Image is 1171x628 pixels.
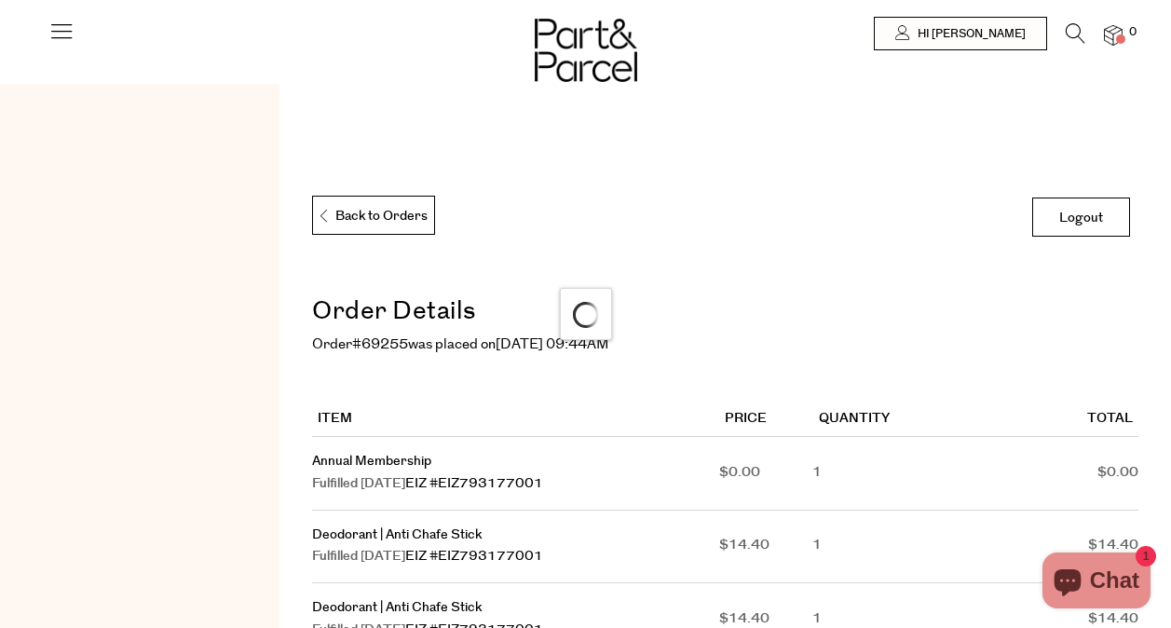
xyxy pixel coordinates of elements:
th: Total [958,403,1138,437]
a: Annual Membership [312,452,431,471]
div: Fulfilled [DATE] [312,473,719,496]
p: Order was placed on [312,334,1138,356]
a: Back to Orders [312,196,435,235]
mark: #69255 [352,334,408,354]
a: Logout [1032,198,1130,237]
td: 1 [812,511,957,584]
td: $0.00 [958,437,1138,511]
mark: [DATE] 09:44AM [496,334,608,354]
p: Back to Orders [318,197,428,236]
td: $14.40 [719,511,813,584]
td: $14.40 [958,511,1138,584]
a: 0 [1104,25,1123,45]
th: Item [312,403,719,437]
td: $0.00 [719,437,813,511]
th: Price [719,403,813,437]
a: EIZ #EIZ793177001 [405,547,543,566]
span: Hi [PERSON_NAME] [913,26,1026,42]
a: Deodorant | Anti Chafe Stick [312,526,482,544]
a: Hi [PERSON_NAME] [874,17,1047,50]
h2: Order Details [312,291,1138,334]
a: Deodorant | Anti Chafe Stick [312,598,482,617]
td: 1 [812,437,957,511]
inbox-online-store-chat: Shopify online store chat [1037,553,1156,613]
img: Part&Parcel [535,19,637,82]
div: Fulfilled [DATE] [312,546,719,568]
th: Quantity [812,403,957,437]
span: 0 [1124,24,1141,41]
a: EIZ #EIZ793177001 [405,474,543,493]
